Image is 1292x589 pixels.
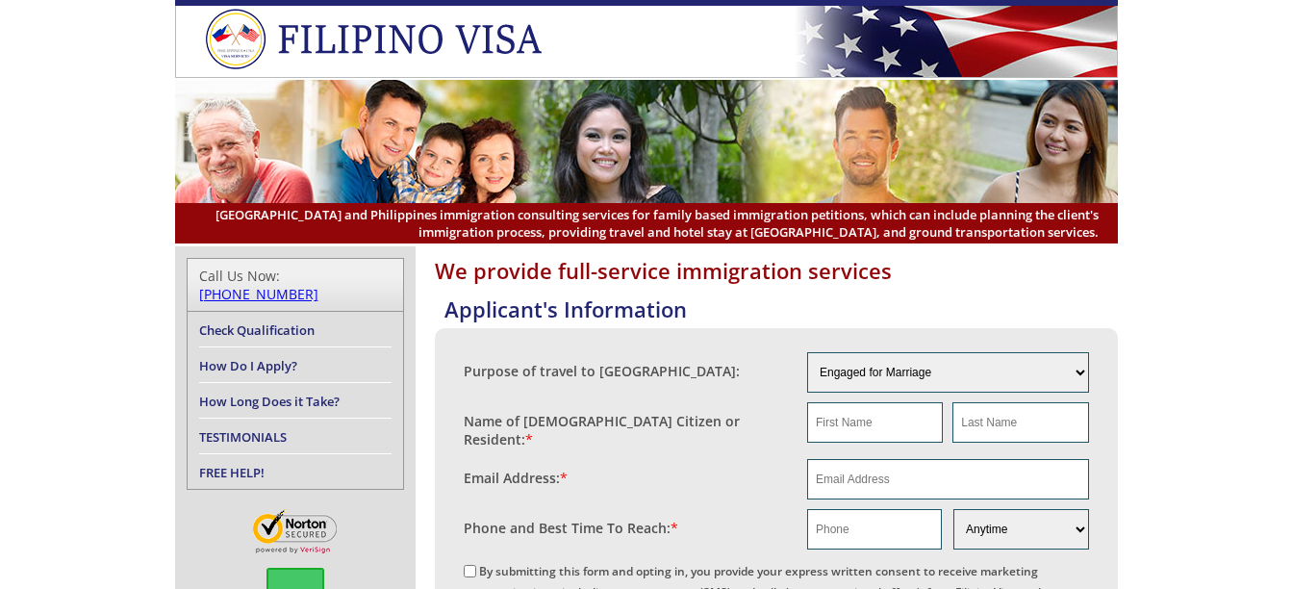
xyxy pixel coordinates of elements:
[464,362,740,380] label: Purpose of travel to [GEOGRAPHIC_DATA]:
[953,509,1088,550] select: Phone and Best Reach Time are required.
[199,357,297,374] a: How Do I Apply?
[952,402,1088,443] input: Last Name
[199,428,287,446] a: TESTIMONIALS
[807,459,1089,499] input: Email Address
[199,321,315,339] a: Check Qualification
[199,285,318,303] a: [PHONE_NUMBER]
[464,519,678,537] label: Phone and Best Time To Reach:
[199,267,392,303] div: Call Us Now:
[194,206,1099,241] span: [GEOGRAPHIC_DATA] and Philippines immigration consulting services for family based immigration pe...
[464,412,789,448] label: Name of [DEMOGRAPHIC_DATA] Citizen or Resident:
[807,509,942,550] input: Phone
[807,402,943,443] input: First Name
[199,464,265,481] a: FREE HELP!
[464,565,476,577] input: By submitting this form and opting in, you provide your express written consent to receive market...
[464,469,568,487] label: Email Address:
[435,256,1118,285] h1: We provide full-service immigration services
[444,294,1118,323] h4: Applicant's Information
[199,393,340,410] a: How Long Does it Take?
